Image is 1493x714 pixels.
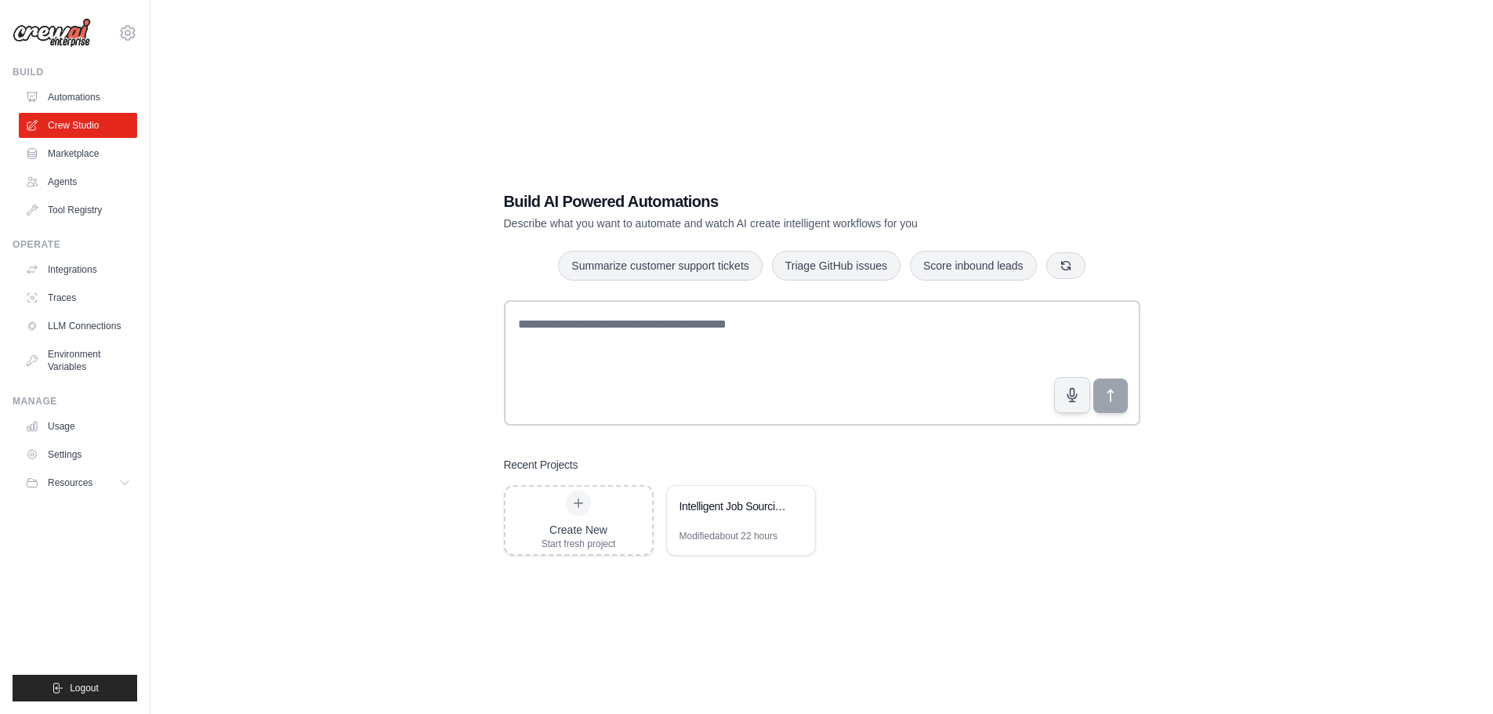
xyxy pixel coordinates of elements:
span: Resources [48,477,92,489]
button: Click to speak your automation idea [1054,377,1090,413]
button: Resources [19,470,137,495]
button: Logout [13,675,137,701]
h1: Build AI Powered Automations [504,190,1031,212]
a: Marketplace [19,141,137,166]
div: Build [13,66,137,78]
a: Crew Studio [19,113,137,138]
a: Agents [19,169,137,194]
div: Operate [13,238,137,251]
button: Get new suggestions [1046,252,1085,279]
a: LLM Connections [19,314,137,339]
button: Summarize customer support tickets [558,251,762,281]
button: Score inbound leads [910,251,1037,281]
a: Environment Variables [19,342,137,379]
div: Create New [542,522,616,538]
img: Logo [13,18,91,48]
div: Manage [13,395,137,408]
div: Start fresh project [542,538,616,550]
div: Intelligent Job Sourcing & Contact Enrichment Automation [679,498,787,514]
a: Settings [19,442,137,467]
h3: Recent Projects [504,457,578,473]
div: Modified about 22 hours [679,530,777,542]
span: Logout [70,682,99,694]
button: Triage GitHub issues [772,251,901,281]
a: Usage [19,414,137,439]
a: Tool Registry [19,198,137,223]
a: Integrations [19,257,137,282]
a: Traces [19,285,137,310]
a: Automations [19,85,137,110]
p: Describe what you want to automate and watch AI create intelligent workflows for you [504,216,1031,231]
